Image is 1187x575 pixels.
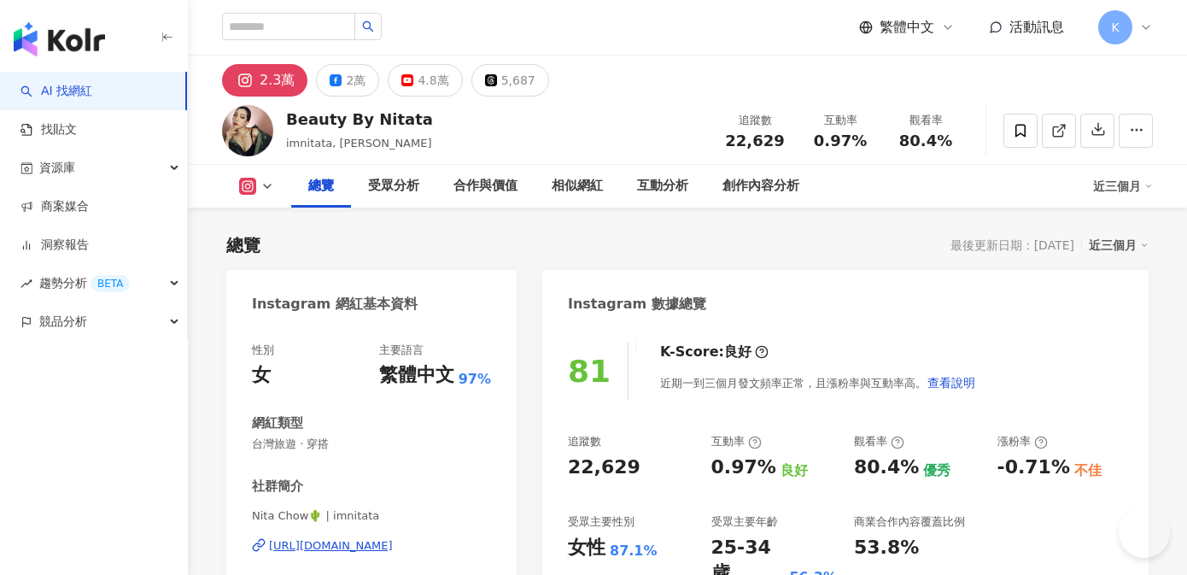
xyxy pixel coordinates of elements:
div: 受眾主要年齡 [711,514,778,530]
div: 近期一到三個月發文頻率正常，且漲粉率與互動率高。 [660,366,976,400]
div: 追蹤數 [568,434,601,449]
button: 5,687 [471,64,549,97]
div: 5,687 [501,68,535,92]
div: 總覽 [308,176,334,197]
button: 2萬 [316,64,379,97]
div: -0.71% [997,455,1070,481]
span: search [362,21,374,32]
div: 觀看率 [893,112,958,129]
span: 繁體中文 [880,18,934,37]
div: Instagram 網紅基本資料 [252,295,418,314]
div: 0.97% [711,455,776,481]
span: 資源庫 [39,149,75,187]
div: 22,629 [568,455,640,481]
div: 網紅類型 [252,414,303,432]
div: 相似網紅 [552,176,603,197]
div: 4.8萬 [418,68,448,92]
div: 追蹤數 [722,112,787,129]
div: 漲粉率 [997,434,1048,449]
div: 87.1% [610,542,658,560]
span: 0.97% [814,132,867,150]
div: 互動率 [808,112,873,129]
div: 性別 [252,343,274,358]
span: K [1111,18,1119,37]
span: 22,629 [725,132,784,150]
div: BETA [91,275,130,292]
div: 53.8% [854,535,919,561]
span: 台灣旅遊 · 穿搭 [252,437,491,452]
div: 近三個月 [1089,234,1149,256]
div: 受眾分析 [368,176,419,197]
div: 不佳 [1074,461,1102,480]
span: 查看說明 [927,376,975,390]
div: 商業合作內容覆蓋比例 [854,514,965,530]
div: K-Score : [660,343,769,361]
span: Nita Chow🌵 | imnitata [252,508,491,524]
div: 合作與價值 [453,176,517,197]
div: 社群簡介 [252,478,303,496]
div: 創作內容分析 [722,176,799,197]
div: 主要語言 [379,343,424,358]
iframe: Help Scout Beacon - Open [1119,507,1170,558]
a: 商案媒合 [20,198,89,215]
div: 最後更新日期：[DATE] [950,238,1074,252]
button: 4.8萬 [388,64,462,97]
span: 活動訊息 [1009,19,1064,35]
div: Instagram 數據總覽 [568,295,706,314]
div: 互動率 [711,434,762,449]
div: [URL][DOMAIN_NAME] [269,538,393,554]
div: 繁體中文 [379,362,454,389]
div: 81 [568,354,611,389]
div: 總覽 [226,233,260,257]
img: KOL Avatar [222,105,273,156]
div: 80.4% [854,455,919,481]
div: 觀看率 [854,434,904,449]
span: 競品分析 [39,302,87,341]
a: 洞察報告 [20,237,89,254]
a: 找貼文 [20,121,77,138]
button: 查看說明 [927,366,976,400]
div: 女 [252,362,271,389]
div: 互動分析 [637,176,688,197]
span: 97% [459,370,491,389]
button: 2.3萬 [222,64,307,97]
div: Beauty By Nitata [286,109,433,130]
div: 受眾主要性別 [568,514,634,530]
div: 優秀 [923,461,950,480]
span: imnitata, [PERSON_NAME] [286,137,432,150]
div: 女性 [568,535,605,561]
div: 2.3萬 [260,68,295,92]
span: 趨勢分析 [39,264,130,302]
span: rise [20,278,32,290]
div: 良好 [781,461,808,480]
div: 良好 [724,343,751,361]
div: 近三個月 [1093,173,1153,200]
span: 80.4% [899,132,952,150]
div: 2萬 [346,68,365,92]
img: logo [14,22,105,56]
a: searchAI 找網紅 [20,83,92,100]
a: [URL][DOMAIN_NAME] [252,538,491,554]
